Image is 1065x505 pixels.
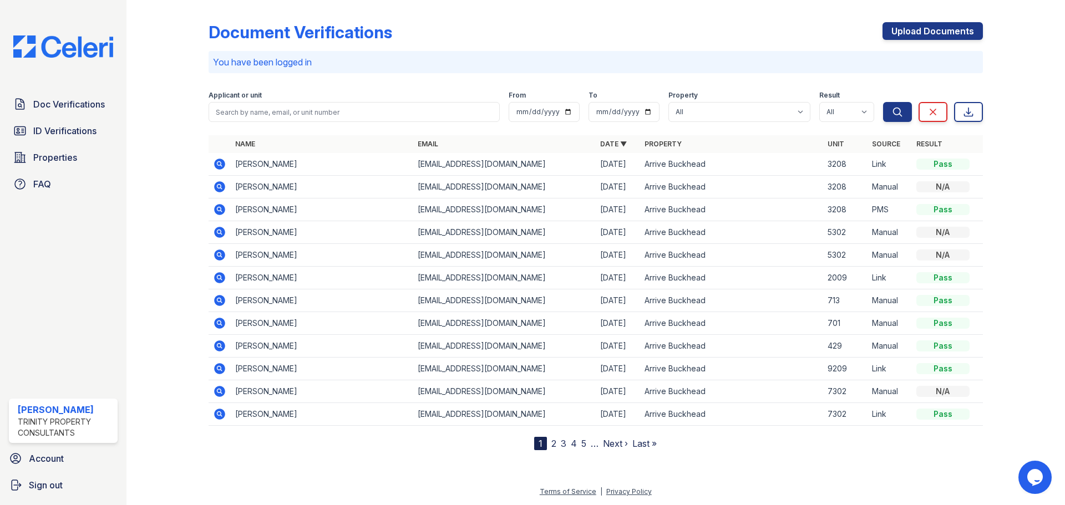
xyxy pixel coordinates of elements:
a: Result [916,140,942,148]
td: Arrive Buckhead [640,221,823,244]
div: Pass [916,363,970,374]
div: N/A [916,227,970,238]
td: Arrive Buckhead [640,267,823,289]
td: Arrive Buckhead [640,380,823,403]
div: Pass [916,272,970,283]
td: [PERSON_NAME] [231,358,413,380]
td: 2009 [823,267,868,289]
td: Manual [868,221,912,244]
td: [DATE] [596,176,640,198]
td: [EMAIL_ADDRESS][DOMAIN_NAME] [413,267,596,289]
span: Sign out [29,478,63,492]
td: 3208 [823,176,868,198]
td: [PERSON_NAME] [231,198,413,221]
a: Doc Verifications [9,93,118,115]
a: 5 [581,438,586,449]
span: ID Verifications [33,124,97,137]
td: [PERSON_NAME] [231,221,413,244]
div: Pass [916,318,970,329]
a: Date ▼ [600,140,627,148]
td: [EMAIL_ADDRESS][DOMAIN_NAME] [413,312,596,335]
td: Manual [868,335,912,358]
a: Last » [632,438,657,449]
img: CE_Logo_Blue-a8612792a0a2168367f1c8372b55b34899dd931a85d93a1a3d3e32e68fde9ad4.png [4,35,122,58]
td: [EMAIL_ADDRESS][DOMAIN_NAME] [413,403,596,426]
td: [DATE] [596,198,640,221]
a: Privacy Policy [606,487,652,496]
div: Pass [916,409,970,420]
a: Terms of Service [540,487,596,496]
a: 2 [551,438,556,449]
div: Pass [916,295,970,306]
a: Property [645,140,682,148]
a: Email [418,140,438,148]
span: Doc Verifications [33,98,105,111]
label: Applicant or unit [209,91,262,100]
td: [EMAIL_ADDRESS][DOMAIN_NAME] [413,380,596,403]
a: Next › [603,438,628,449]
a: Unit [828,140,844,148]
td: [PERSON_NAME] [231,380,413,403]
a: Sign out [4,474,122,496]
td: 9209 [823,358,868,380]
td: Manual [868,380,912,403]
div: N/A [916,386,970,397]
td: [DATE] [596,153,640,176]
td: [EMAIL_ADDRESS][DOMAIN_NAME] [413,176,596,198]
p: You have been logged in [213,55,978,69]
td: Link [868,358,912,380]
a: FAQ [9,173,118,195]
td: [EMAIL_ADDRESS][DOMAIN_NAME] [413,289,596,312]
td: [DATE] [596,358,640,380]
td: Arrive Buckhead [640,289,823,312]
td: 701 [823,312,868,335]
td: Arrive Buckhead [640,153,823,176]
td: Arrive Buckhead [640,312,823,335]
div: | [600,487,602,496]
div: [PERSON_NAME] [18,403,113,416]
td: [DATE] [596,267,640,289]
td: 429 [823,335,868,358]
div: Document Verifications [209,22,392,42]
div: N/A [916,181,970,192]
div: N/A [916,249,970,261]
td: 5302 [823,244,868,267]
td: Arrive Buckhead [640,176,823,198]
td: [PERSON_NAME] [231,289,413,312]
td: Manual [868,176,912,198]
div: Pass [916,340,970,351]
td: [EMAIL_ADDRESS][DOMAIN_NAME] [413,221,596,244]
a: 3 [561,438,566,449]
td: [PERSON_NAME] [231,403,413,426]
td: [DATE] [596,289,640,312]
span: Account [29,452,64,465]
td: [DATE] [596,312,640,335]
td: Arrive Buckhead [640,358,823,380]
td: 5302 [823,221,868,244]
td: Manual [868,312,912,335]
a: ID Verifications [9,120,118,142]
td: Link [868,153,912,176]
a: Source [872,140,900,148]
a: Account [4,447,122,470]
td: [EMAIL_ADDRESS][DOMAIN_NAME] [413,198,596,221]
td: PMS [868,198,912,221]
a: Name [235,140,255,148]
td: [DATE] [596,335,640,358]
input: Search by name, email, or unit number [209,102,500,122]
td: Manual [868,244,912,267]
td: [PERSON_NAME] [231,312,413,335]
td: Link [868,403,912,426]
a: 4 [571,438,577,449]
td: Arrive Buckhead [640,403,823,426]
a: Properties [9,146,118,169]
td: Arrive Buckhead [640,335,823,358]
td: Manual [868,289,912,312]
div: Trinity Property Consultants [18,416,113,438]
div: 1 [534,437,547,450]
td: Arrive Buckhead [640,244,823,267]
iframe: chat widget [1018,461,1054,494]
label: To [589,91,597,100]
td: [PERSON_NAME] [231,267,413,289]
